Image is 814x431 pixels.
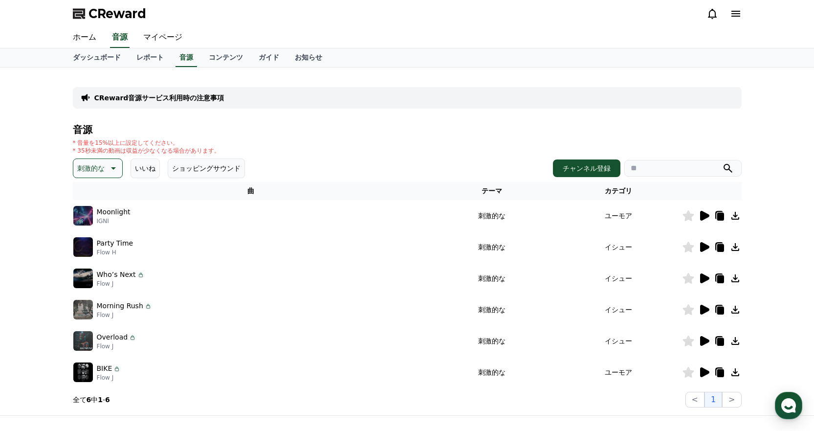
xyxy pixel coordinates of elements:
p: * 35秒未満の動画は収益が少なくなる場合があります。 [73,147,220,155]
td: 刺激的な [429,357,555,388]
a: コンテンツ [201,48,251,67]
td: 刺激的な [429,231,555,263]
td: ユーモア [555,200,682,231]
td: イシュー [555,231,682,263]
button: > [722,392,741,408]
img: music [73,363,93,382]
a: ダッシュボード [65,48,129,67]
p: Flow J [97,311,152,319]
td: イシュー [555,263,682,294]
p: Moonlight [97,207,131,217]
p: Flow J [97,342,137,350]
button: ショッピングサウンド [168,159,245,178]
span: CReward [88,6,146,22]
a: マイページ [135,27,190,48]
img: music [73,331,93,351]
td: イシュー [555,294,682,325]
td: イシュー [555,325,682,357]
strong: 6 [87,396,91,404]
a: CReward [73,6,146,22]
a: 音源 [176,48,197,67]
td: 刺激的な [429,294,555,325]
img: music [73,206,93,226]
th: カテゴリ [555,182,682,200]
img: music [73,237,93,257]
p: Flow H [97,249,133,256]
a: ホーム [65,27,104,48]
td: 刺激的な [429,263,555,294]
strong: 1 [98,396,103,404]
img: music [73,269,93,288]
img: music [73,300,93,319]
p: BIKE [97,363,112,374]
button: < [685,392,704,408]
h4: 音源 [73,124,742,135]
p: * 音量を15%以上に設定してください。 [73,139,220,147]
a: レポート [129,48,172,67]
p: IGNI [97,217,131,225]
th: 曲 [73,182,429,200]
a: 音源 [110,27,130,48]
th: テーマ [429,182,555,200]
td: 刺激的な [429,200,555,231]
p: Overload [97,332,128,342]
p: 全て 中 - [73,395,110,405]
p: Flow J [97,374,121,382]
a: お知らせ [287,48,330,67]
button: いいね [131,159,160,178]
button: 刺激的な [73,159,123,178]
button: 1 [704,392,722,408]
td: 刺激的な [429,325,555,357]
a: CReward音源サービス利用時の注意事項 [94,93,224,103]
p: Who’s Next [97,270,136,280]
p: Morning Rush [97,301,143,311]
td: ユーモア [555,357,682,388]
strong: 6 [105,396,110,404]
button: チャンネル登録 [553,159,620,177]
a: ガイド [251,48,287,67]
p: Flow J [97,280,145,288]
p: 刺激的な [77,161,105,175]
p: Party Time [97,238,133,249]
